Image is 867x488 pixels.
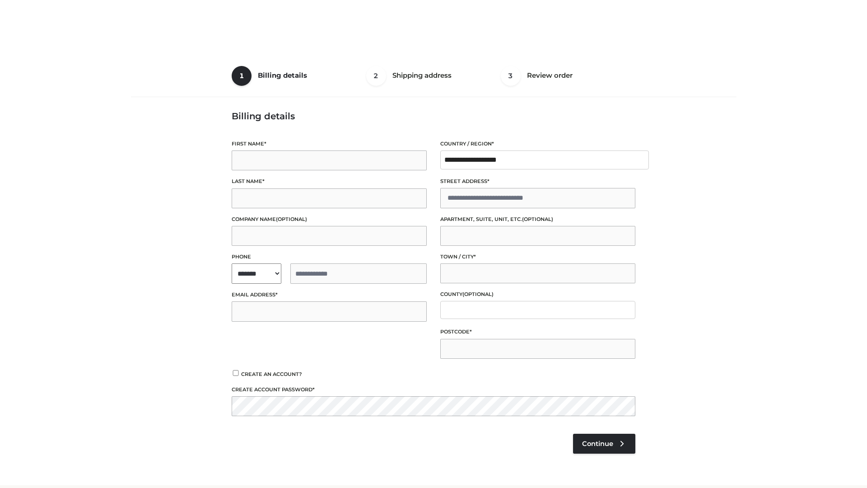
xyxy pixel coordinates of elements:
span: Billing details [258,71,307,80]
a: Continue [573,434,635,454]
span: 2 [366,66,386,86]
label: First name [232,140,427,148]
label: Postcode [440,328,635,336]
label: Phone [232,253,427,261]
label: Create account password [232,385,635,394]
label: Last name [232,177,427,186]
label: Company name [232,215,427,224]
label: Street address [440,177,635,186]
span: Create an account? [241,371,302,377]
span: (optional) [276,216,307,222]
label: Email address [232,291,427,299]
span: Review order [527,71,573,80]
span: Shipping address [392,71,452,80]
label: County [440,290,635,299]
label: Country / Region [440,140,635,148]
span: (optional) [522,216,553,222]
label: Apartment, suite, unit, etc. [440,215,635,224]
label: Town / City [440,253,635,261]
span: Continue [582,440,613,448]
span: (optional) [462,291,494,297]
span: 3 [501,66,521,86]
h3: Billing details [232,111,635,122]
span: 1 [232,66,252,86]
input: Create an account? [232,370,240,376]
